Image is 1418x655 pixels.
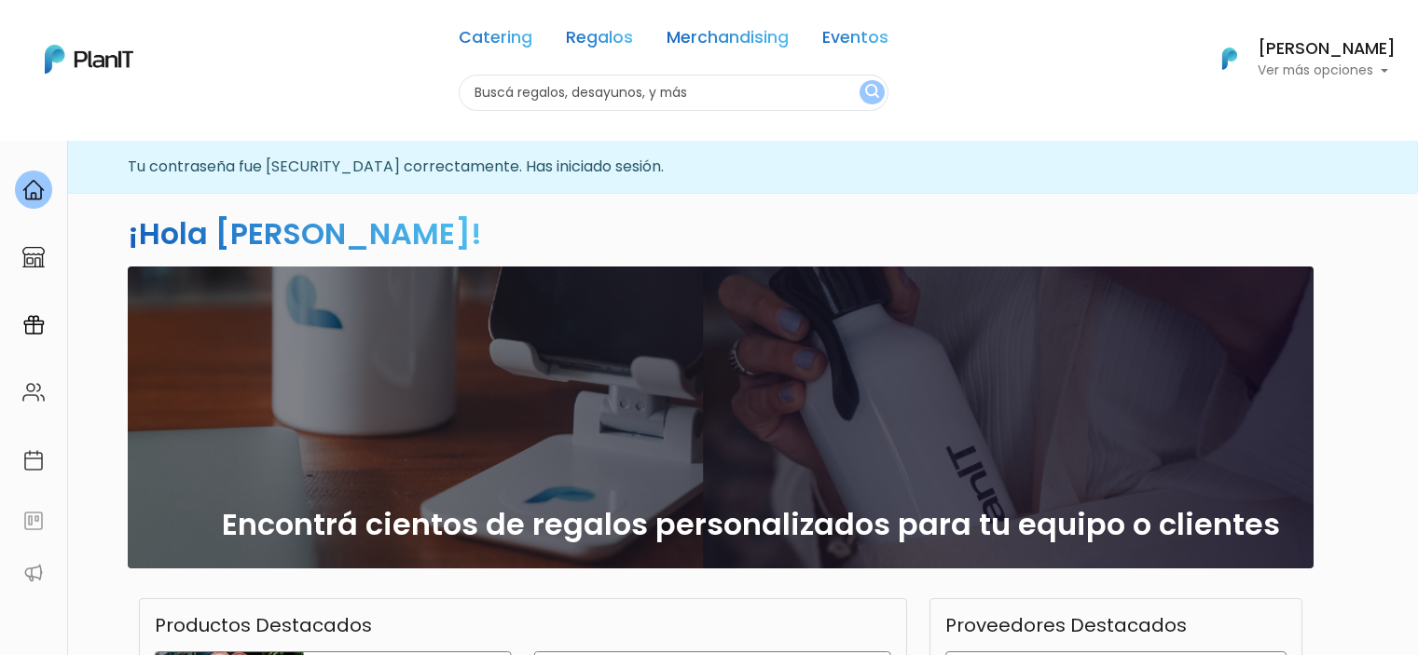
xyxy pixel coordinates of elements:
[22,314,45,336] img: campaigns-02234683943229c281be62815700db0a1741e53638e28bf9629b52c665b00959.svg
[22,562,45,584] img: partners-52edf745621dab592f3b2c58e3bca9d71375a7ef29c3b500c9f145b62cc070d4.svg
[667,30,789,52] a: Merchandising
[222,507,1280,542] h2: Encontrá cientos de regalos personalizados para tu equipo o clientes
[1209,38,1250,79] img: PlanIt Logo
[155,614,372,636] h3: Productos Destacados
[22,246,45,268] img: marketplace-4ceaa7011d94191e9ded77b95e3339b90024bf715f7c57f8cf31f2d8c509eaba.svg
[566,30,633,52] a: Regalos
[22,381,45,403] img: people-662611757002400ad9ed0e3c099ab2801c6687ba6c219adb57efc949bc21e19d.svg
[22,449,45,471] img: calendar-87d922413cdce8b2cf7b7f5f62616a5cf9e4887200fb71536465627b3292af00.svg
[22,179,45,201] img: home-e721727adea9d79c4d83392d1f703f7f8bce08238fde08b1acbfd93340b81755.svg
[128,212,482,254] h2: ¡Hola [PERSON_NAME]!
[22,510,45,532] img: feedback-78b5a0c8f98aac82b08bfc38622c3050aee476f2c9584af64705fc4e61158814.svg
[459,75,888,111] input: Buscá regalos, desayunos, y más
[45,45,133,74] img: PlanIt Logo
[1198,34,1396,83] button: PlanIt Logo [PERSON_NAME] Ver más opciones
[459,30,532,52] a: Catering
[822,30,888,52] a: Eventos
[1258,64,1396,77] p: Ver más opciones
[945,614,1187,636] h3: Proveedores Destacados
[1258,41,1396,58] h6: [PERSON_NAME]
[865,84,879,102] img: search_button-432b6d5273f82d61273b3651a40e1bd1b912527efae98b1b7a1b2c0702e16a8d.svg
